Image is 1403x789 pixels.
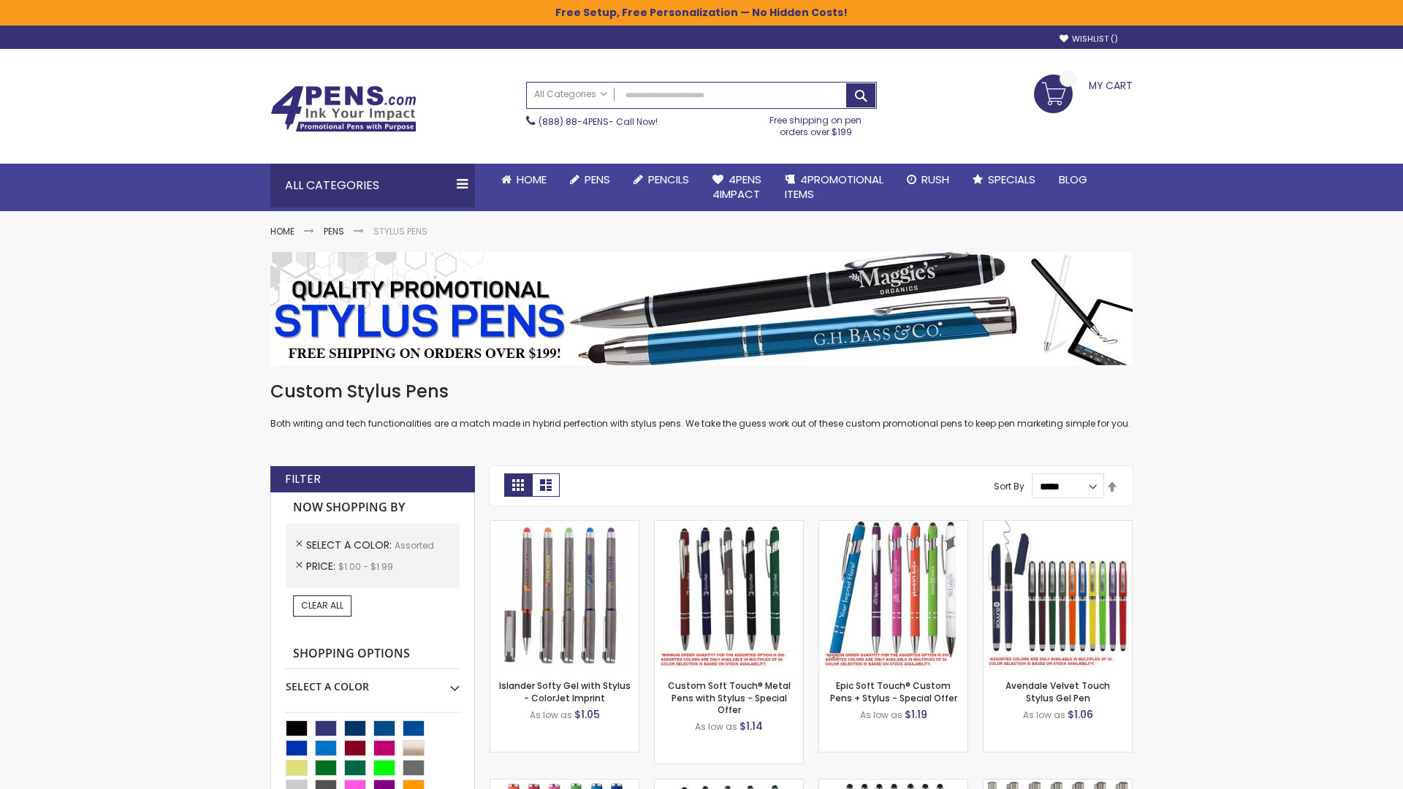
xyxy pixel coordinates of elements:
[490,521,639,669] img: Islander Softy Gel with Stylus - ColorJet Imprint-Assorted
[860,709,902,721] span: As low as
[286,492,460,523] strong: Now Shopping by
[905,707,927,722] span: $1.19
[530,709,572,721] span: As low as
[668,679,791,715] a: Custom Soft Touch® Metal Pens with Stylus - Special Offer
[270,380,1133,403] h1: Custom Stylus Pens
[648,172,689,187] span: Pencils
[1068,707,1093,722] span: $1.06
[819,521,967,669] img: 4P-MS8B-Assorted
[695,720,737,733] span: As low as
[490,164,558,196] a: Home
[1059,172,1087,187] span: Blog
[755,109,878,138] div: Free shipping on pen orders over $199
[534,88,607,100] span: All Categories
[270,252,1133,365] img: Stylus Pens
[961,164,1047,196] a: Specials
[293,595,351,616] a: Clear All
[819,520,967,533] a: 4P-MS8B-Assorted
[270,225,294,237] a: Home
[286,639,460,670] strong: Shopping Options
[984,521,1132,669] img: Avendale Velvet Touch Stylus Gel Pen-Assorted
[270,85,417,132] img: 4Pens Custom Pens and Promotional Products
[527,83,615,107] a: All Categories
[988,172,1035,187] span: Specials
[1023,709,1065,721] span: As low as
[994,480,1024,492] label: Sort By
[301,599,343,611] span: Clear All
[1060,34,1118,45] a: Wishlist
[655,520,803,533] a: Custom Soft Touch® Metal Pens with Stylus-Assorted
[622,164,701,196] a: Pencils
[712,172,761,202] span: 4Pens 4impact
[701,164,773,211] a: 4Pens4impact
[984,520,1132,533] a: Avendale Velvet Touch Stylus Gel Pen-Assorted
[270,380,1133,430] div: Both writing and tech functionalities are a match made in hybrid perfection with stylus pens. We ...
[921,172,949,187] span: Rush
[574,707,600,722] span: $1.05
[499,679,631,704] a: Islander Softy Gel with Stylus - ColorJet Imprint
[539,115,658,128] span: - Call Now!
[306,559,338,573] span: Price
[830,679,957,704] a: Epic Soft Touch® Custom Pens + Stylus - Special Offer
[306,538,395,552] span: Select A Color
[490,520,639,533] a: Islander Softy Gel with Stylus - ColorJet Imprint-Assorted
[895,164,961,196] a: Rush
[655,521,803,669] img: Custom Soft Touch® Metal Pens with Stylus-Assorted
[286,669,460,694] div: Select A Color
[270,164,475,207] div: All Categories
[1047,164,1099,196] a: Blog
[558,164,622,196] a: Pens
[1005,679,1110,704] a: Avendale Velvet Touch Stylus Gel Pen
[773,164,895,211] a: 4PROMOTIONALITEMS
[739,719,763,733] span: $1.14
[324,225,344,237] a: Pens
[395,539,434,552] span: Assorted
[785,172,883,202] span: 4PROMOTIONAL ITEMS
[504,473,532,497] strong: Grid
[585,172,610,187] span: Pens
[539,115,609,128] a: (888) 88-4PENS
[285,471,321,487] strong: Filter
[338,560,393,573] span: $1.00 - $1.99
[517,172,547,187] span: Home
[373,225,427,237] strong: Stylus Pens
